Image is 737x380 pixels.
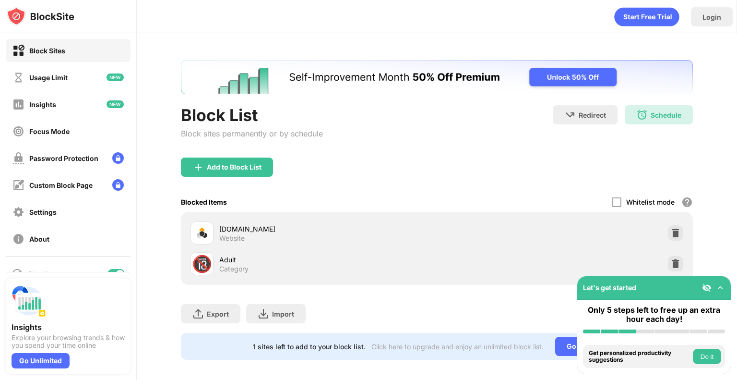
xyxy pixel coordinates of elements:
img: about-off.svg [12,233,24,245]
img: logo-blocksite.svg [7,7,74,26]
div: Add to Block List [207,163,262,171]
div: Explore your browsing trends & how you spend your time online [12,334,125,349]
div: Blocking [29,270,56,278]
img: push-insights.svg [12,284,46,319]
div: Go Unlimited [12,353,70,368]
div: Login [702,13,721,21]
button: Do it [693,349,721,364]
img: new-icon.svg [107,74,124,81]
img: settings-off.svg [12,206,24,218]
iframe: Banner [181,60,693,94]
div: Get personalized productivity suggestions [589,350,690,364]
img: omni-setup-toggle.svg [715,283,725,293]
img: insights-off.svg [12,98,24,110]
img: lock-menu.svg [112,179,124,191]
div: Import [272,310,294,318]
div: Block List [181,105,323,125]
img: lock-menu.svg [112,152,124,164]
img: new-icon.svg [107,100,124,108]
div: animation [614,7,679,26]
div: Blocked Items [181,198,227,206]
div: Usage Limit [29,74,68,82]
div: Custom Block Page [29,181,93,189]
div: Whitelist mode [626,198,675,206]
img: favicons [196,227,208,239]
img: time-usage-off.svg [12,72,24,84]
div: Insights [29,100,56,109]
div: Block sites permanently or by schedule [181,129,323,138]
div: Website [219,234,245,243]
div: Adult [219,255,437,265]
div: Settings [29,208,57,216]
div: Focus Mode [29,127,70,135]
div: Let's get started [583,283,636,292]
img: eye-not-visible.svg [702,283,712,293]
div: 1 sites left to add to your block list. [253,343,366,351]
img: block-on.svg [12,45,24,57]
div: [DOMAIN_NAME] [219,224,437,234]
div: 🔞 [192,254,212,274]
div: Schedule [651,111,681,119]
img: customize-block-page-off.svg [12,179,24,191]
div: Insights [12,322,125,332]
img: blocking-icon.svg [12,268,23,280]
div: Block Sites [29,47,65,55]
div: Only 5 steps left to free up an extra hour each day! [583,306,725,324]
div: About [29,235,49,243]
img: focus-off.svg [12,125,24,137]
div: Go Unlimited [555,337,621,356]
div: Redirect [579,111,606,119]
img: password-protection-off.svg [12,152,24,164]
div: Click here to upgrade and enjoy an unlimited block list. [371,343,544,351]
div: Export [207,310,229,318]
div: Category [219,265,249,273]
div: Password Protection [29,154,98,162]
